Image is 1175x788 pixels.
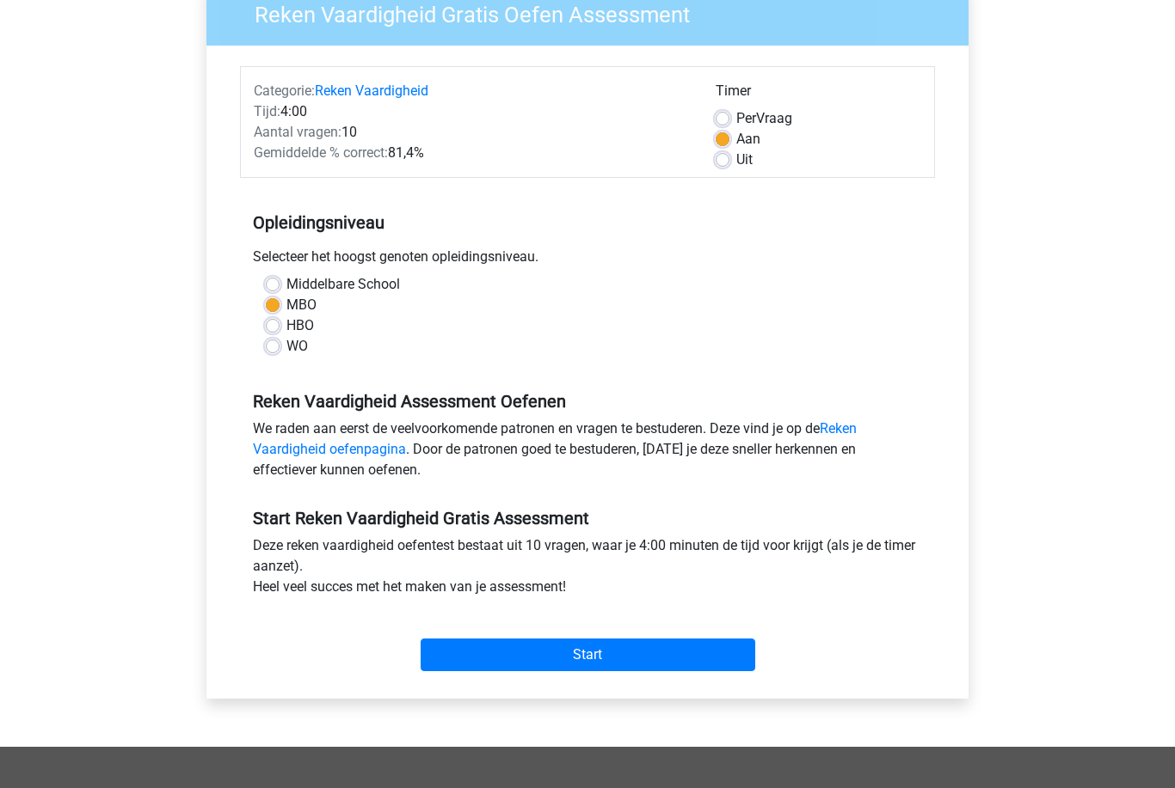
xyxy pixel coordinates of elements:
h5: Start Reken Vaardigheid Gratis Assessment [253,508,922,528]
div: Selecteer het hoogst genoten opleidingsniveau. [240,247,935,274]
div: 81,4% [241,143,703,163]
span: Tijd: [254,103,280,119]
label: Aan [736,129,760,150]
span: Aantal vragen: [254,124,341,140]
div: 4:00 [241,101,703,122]
div: We raden aan eerst de veelvoorkomende patronen en vragen te bestuderen. Deze vind je op de . Door... [240,418,935,487]
span: Categorie: [254,82,315,99]
label: WO [286,336,308,357]
div: Deze reken vaardigheid oefentest bestaat uit 10 vragen, waar je 4:00 minuten de tijd voor krijgt ... [240,535,935,604]
label: Middelbare School [286,274,400,295]
h5: Reken Vaardigheid Assessment Oefenen [253,391,922,412]
a: Reken Vaardigheid [315,82,428,99]
input: Start [421,638,755,671]
h5: Opleidingsniveau [253,205,922,240]
label: HBO [286,315,314,336]
label: Uit [736,150,753,170]
label: MBO [286,295,317,315]
div: 10 [241,122,703,143]
label: Vraag [736,108,792,129]
span: Per [736,110,756,126]
div: Timer [716,81,921,108]
span: Gemiddelde % correct: [254,144,388,161]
